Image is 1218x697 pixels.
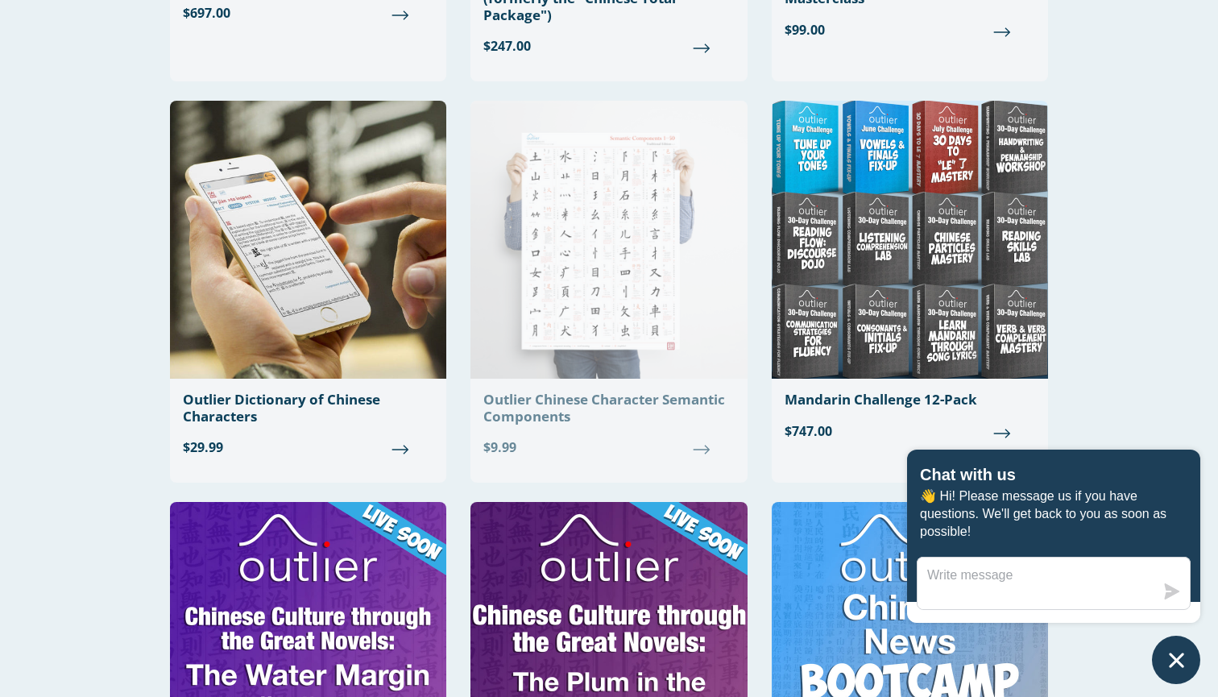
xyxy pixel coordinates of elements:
[170,101,446,379] img: Outlier Dictionary of Chinese Characters Outlier Linguistics
[183,392,433,425] div: Outlier Dictionary of Chinese Characters
[785,392,1035,408] div: Mandarin Challenge 12-Pack
[785,20,1035,39] span: $99.00
[772,101,1048,453] a: Mandarin Challenge 12-Pack $747.00
[183,3,433,23] span: $697.00
[772,101,1048,379] img: Mandarin Challenge 12-Pack
[785,421,1035,441] span: $747.00
[483,36,734,56] span: $247.00
[470,101,747,470] a: Outlier Chinese Character Semantic Components $9.99
[483,392,734,425] div: Outlier Chinese Character Semantic Components
[183,438,433,457] span: $29.99
[902,450,1205,684] inbox-online-store-chat: Shopify online store chat
[470,101,747,379] img: Outlier Chinese Character Semantic Components
[483,438,734,457] span: $9.99
[170,101,446,470] a: Outlier Dictionary of Chinese Characters $29.99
